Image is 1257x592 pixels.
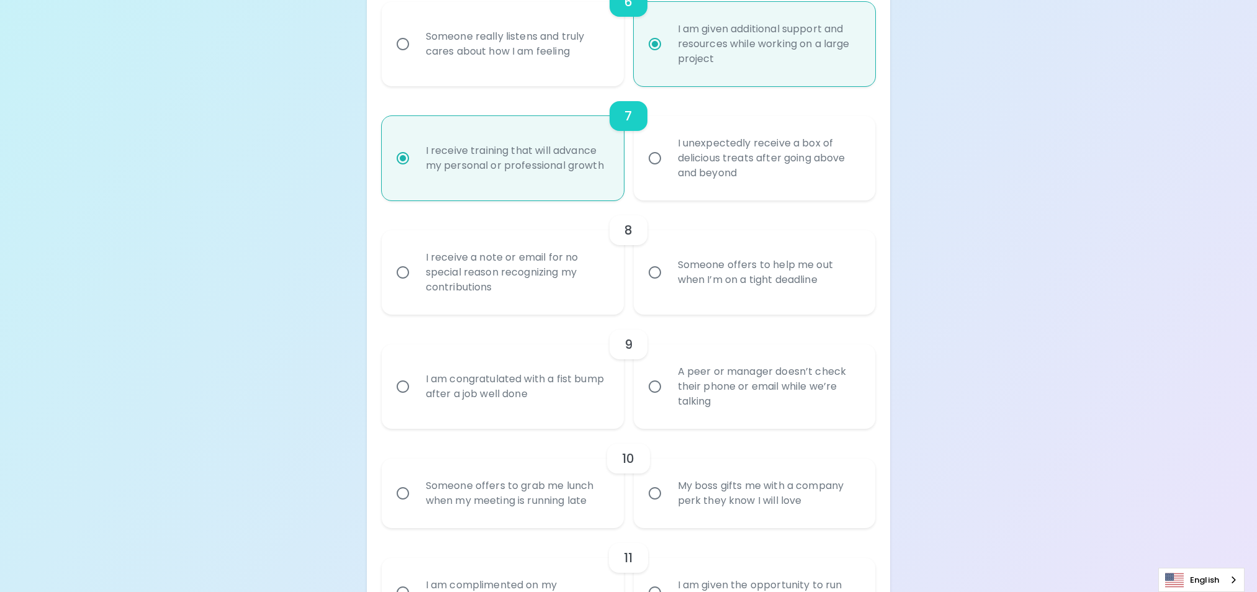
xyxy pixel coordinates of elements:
[416,357,617,416] div: I am congratulated with a fist bump after a job well done
[382,200,876,315] div: choice-group-check
[668,7,869,81] div: I am given additional support and resources while working on a large project
[382,315,876,429] div: choice-group-check
[668,243,869,302] div: Someone offers to help me out when I’m on a tight deadline
[624,220,633,240] h6: 8
[668,121,869,195] div: I unexpectedly receive a box of delicious treats after going above and beyond
[624,106,632,126] h6: 7
[624,548,633,568] h6: 11
[1158,568,1245,592] aside: Language selected: English
[382,86,876,200] div: choice-group-check
[416,464,617,523] div: Someone offers to grab me lunch when my meeting is running late
[668,349,869,424] div: A peer or manager doesn’t check their phone or email while we’re talking
[416,128,617,188] div: I receive training that will advance my personal or professional growth
[382,429,876,528] div: choice-group-check
[1158,568,1245,592] div: Language
[416,14,617,74] div: Someone really listens and truly cares about how I am feeling
[1159,568,1244,591] a: English
[416,235,617,310] div: I receive a note or email for no special reason recognizing my contributions
[622,449,634,469] h6: 10
[668,464,869,523] div: My boss gifts me with a company perk they know I will love
[624,334,633,354] h6: 9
